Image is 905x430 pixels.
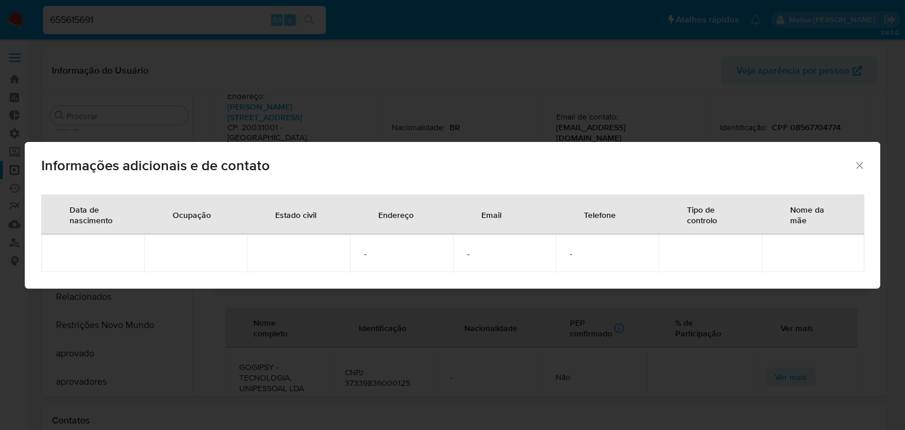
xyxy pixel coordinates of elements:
[467,249,542,259] span: -
[570,200,630,229] div: Telefone
[261,200,331,229] div: Estado civil
[570,249,645,259] span: -
[41,158,854,173] span: Informações adicionais e de contato
[673,195,748,234] div: Tipo de controlo
[364,200,428,229] div: Endereço
[364,249,439,259] span: -
[55,195,130,234] div: Data de nascimento
[467,200,516,229] div: Email
[854,160,864,170] button: Fechar
[158,200,225,229] div: Ocupação
[776,195,851,234] div: Nome da mãe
